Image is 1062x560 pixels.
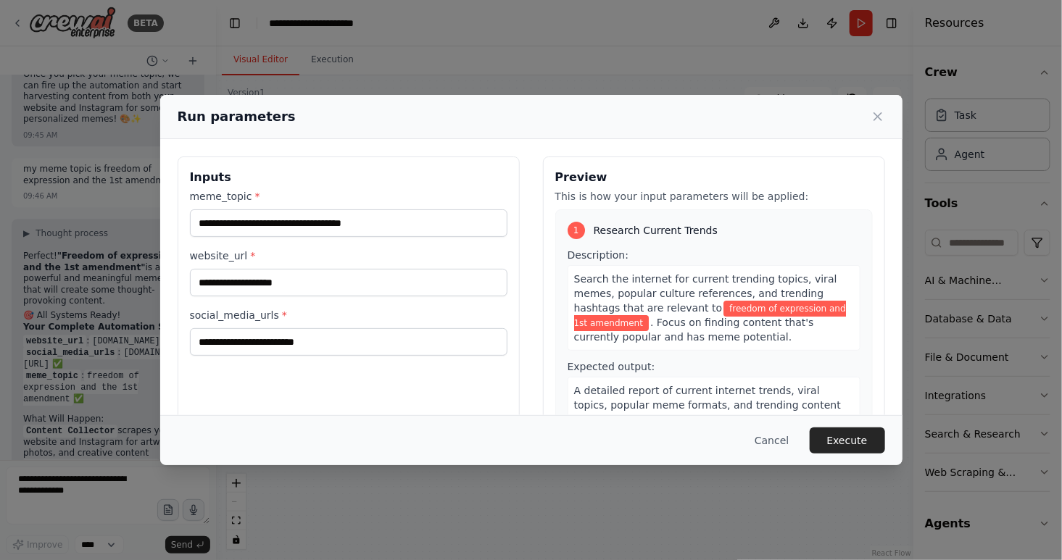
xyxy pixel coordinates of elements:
[190,169,507,186] h3: Inputs
[574,273,837,314] span: Search the internet for current trending topics, viral memes, popular culture references, and tre...
[555,169,873,186] h3: Preview
[810,427,885,454] button: Execute
[190,248,507,263] label: website_url
[178,106,296,127] h2: Run parameters
[190,308,507,322] label: social_media_urls
[574,385,841,425] span: A detailed report of current internet trends, viral topics, popular meme formats, and trending co...
[574,301,846,331] span: Variable: meme_topic
[190,189,507,204] label: meme_topic
[568,222,585,239] div: 1
[555,189,873,204] p: This is how your input parameters will be applied:
[743,427,800,454] button: Cancel
[594,223,718,238] span: Research Current Trends
[568,249,629,261] span: Description:
[568,361,655,372] span: Expected output:
[574,317,814,343] span: . Focus on finding content that's currently popular and has meme potential.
